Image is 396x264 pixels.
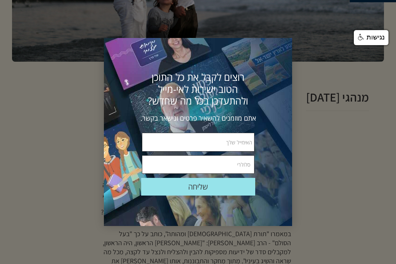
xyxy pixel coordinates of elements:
[141,178,255,196] div: שלח
[367,33,385,41] span: נגישות
[358,34,365,41] img: נגישות
[148,70,248,107] span: רוצים לקבל את כל התוכן הטוב ישירות לאי-מייל ולהתעדכן בכל מה שחדש?
[142,155,254,174] input: סלולרי
[140,114,256,123] span: אתם מוזמנים להשאיר פרטים ונישאר בקשר.
[141,71,255,106] div: רוצים לקבל את כל התוכן הטוב ישירות לאי-מייל ולהתעדכן בכל מה שחדש?
[142,133,254,152] input: האימייל שלך
[354,30,388,45] a: נגישות
[138,114,258,123] div: אתם מוזמנים להשאיר פרטים ונישאר בקשר.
